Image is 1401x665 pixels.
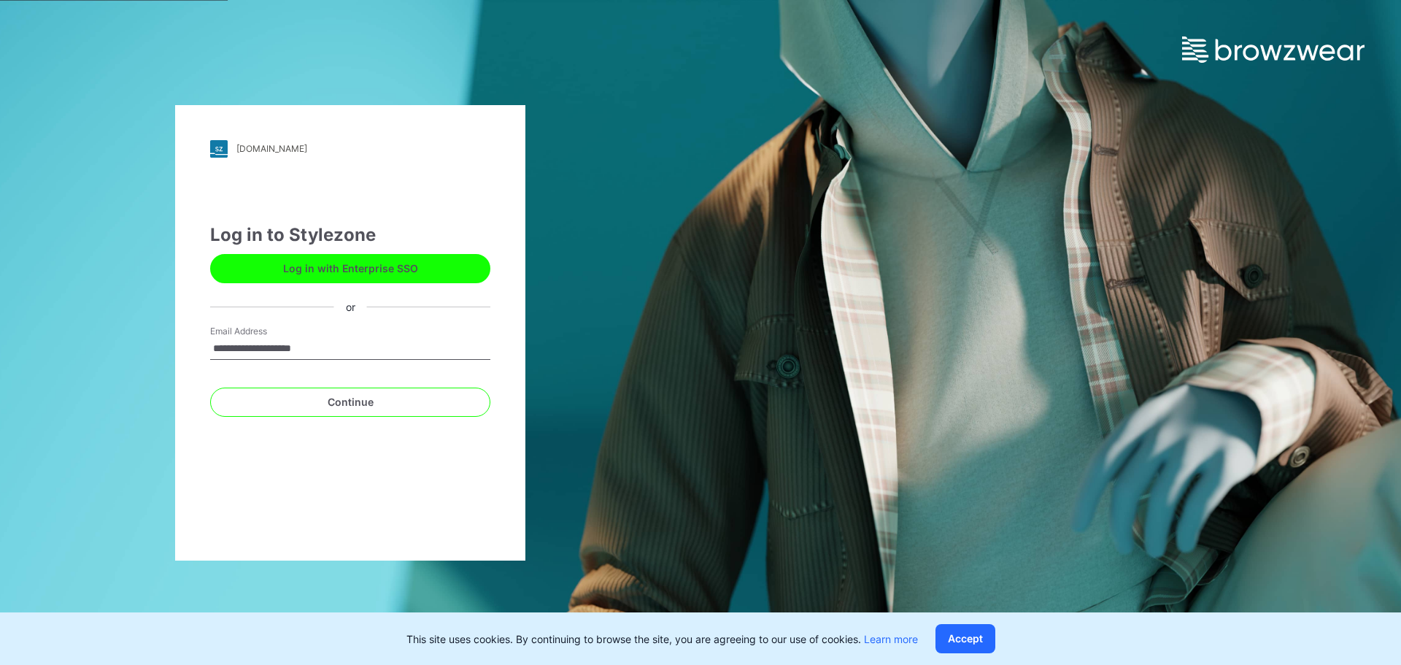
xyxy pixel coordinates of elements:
[210,140,228,158] img: stylezone-logo.562084cfcfab977791bfbf7441f1a819.svg
[864,633,918,645] a: Learn more
[210,254,490,283] button: Log in with Enterprise SSO
[334,299,367,315] div: or
[210,222,490,248] div: Log in to Stylezone
[210,325,312,338] label: Email Address
[210,388,490,417] button: Continue
[406,631,918,647] p: This site uses cookies. By continuing to browse the site, you are agreeing to our use of cookies.
[935,624,995,653] button: Accept
[210,140,490,158] a: [DOMAIN_NAME]
[1182,36,1365,63] img: browzwear-logo.e42bd6dac1945053ebaf764b6aa21510.svg
[236,143,307,154] div: [DOMAIN_NAME]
